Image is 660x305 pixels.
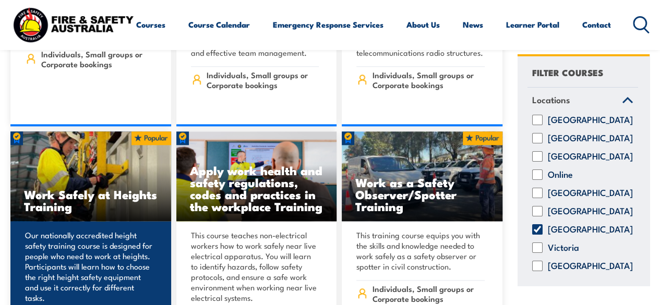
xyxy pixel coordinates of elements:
[532,93,570,107] span: Locations
[136,12,165,37] a: Courses
[548,188,633,199] label: [GEOGRAPHIC_DATA]
[532,66,603,80] h4: FILTER COURSES
[582,12,611,37] a: Contact
[548,115,633,126] label: [GEOGRAPHIC_DATA]
[188,12,250,37] a: Course Calendar
[355,176,489,212] h3: Work as a Safety Observer/Spotter Training
[463,12,483,37] a: News
[24,188,158,212] h3: Work Safely at Heights Training
[191,230,319,303] p: This course teaches non-electrical workers how to work safely near live electrical apparatus. You...
[176,131,337,221] img: Apply work health and safety regulations, codes and practices in the workplace Training
[10,131,171,221] img: Work Safely at Heights Training (1)
[548,261,633,272] label: [GEOGRAPHIC_DATA]
[342,131,502,221] a: Work as a Safety Observer/Spotter Training
[207,70,319,90] span: Individuals, Small groups or Corporate bookings
[406,12,440,37] a: About Us
[548,243,579,253] label: Victoria
[506,12,559,37] a: Learner Portal
[342,131,502,221] img: Work as a Safety Observer Spotter Training (2)
[373,70,485,90] span: Individuals, Small groups or Corporate bookings
[548,152,633,162] label: [GEOGRAPHIC_DATA]
[373,284,485,303] span: Individuals, Small groups or Corporate bookings
[527,88,638,115] a: Locations
[273,12,383,37] a: Emergency Response Services
[10,131,171,221] a: Work Safely at Heights Training
[548,206,633,217] label: [GEOGRAPHIC_DATA]
[548,170,573,180] label: Online
[25,230,153,303] p: Our nationally accredited height safety training course is designed for people who need to work a...
[41,49,153,69] span: Individuals, Small groups or Corporate bookings
[190,164,323,212] h3: Apply work health and safety regulations, codes and practices in the workplace Training
[548,225,633,235] label: [GEOGRAPHIC_DATA]
[356,230,485,272] p: This training course equips you with the skills and knowledge needed to work safely as a safety o...
[548,133,633,144] label: [GEOGRAPHIC_DATA]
